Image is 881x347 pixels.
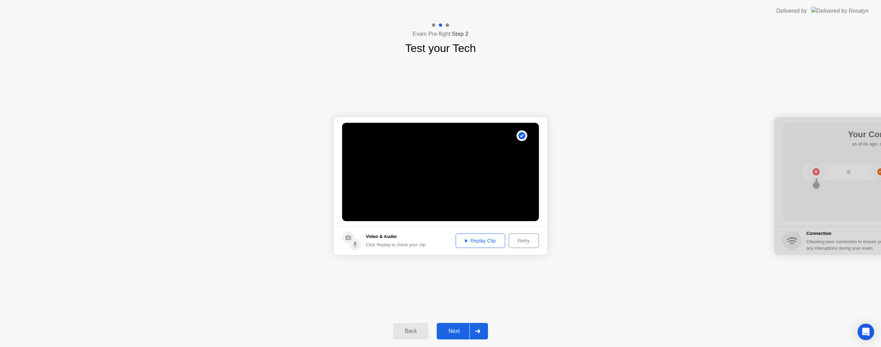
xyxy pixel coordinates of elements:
[439,328,469,334] div: Next
[858,324,874,340] div: Open Intercom Messenger
[413,30,468,38] h4: Exam Pre-flight:
[811,7,869,15] img: Delivered by Rosalyn
[776,7,807,15] div: Delivered by
[452,31,468,37] b: Step 2
[458,238,503,243] div: Replay Clip
[437,323,488,339] button: Next
[366,241,426,248] div: Click Replay to check your clip
[393,323,428,339] button: Back
[395,328,426,334] div: Back
[366,233,426,240] h5: Video & Audio
[456,234,505,248] button: Replay Clip
[405,40,476,56] h1: Test your Tech
[511,238,537,243] div: Retry
[509,234,539,248] button: Retry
